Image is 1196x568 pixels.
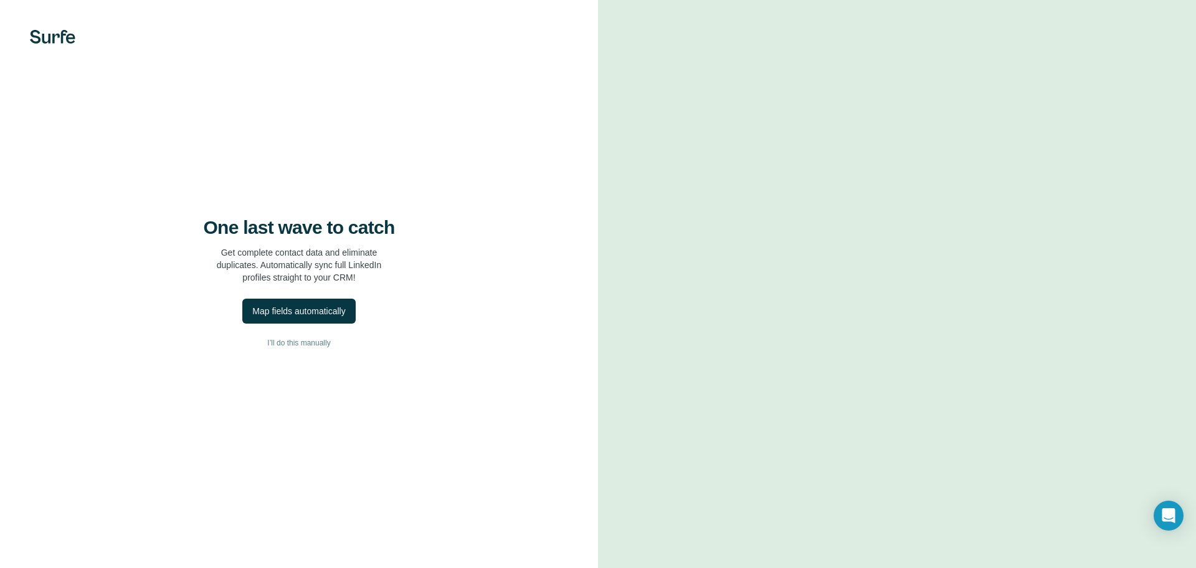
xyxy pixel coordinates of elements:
[252,305,345,317] div: Map fields automatically
[1154,501,1184,531] div: Open Intercom Messenger
[217,246,382,284] p: Get complete contact data and eliminate duplicates. Automatically sync full LinkedIn profiles str...
[25,334,573,352] button: I’ll do this manually
[242,299,355,324] button: Map fields automatically
[30,30,75,44] img: Surfe's logo
[267,337,330,349] span: I’ll do this manually
[204,216,395,239] h4: One last wave to catch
